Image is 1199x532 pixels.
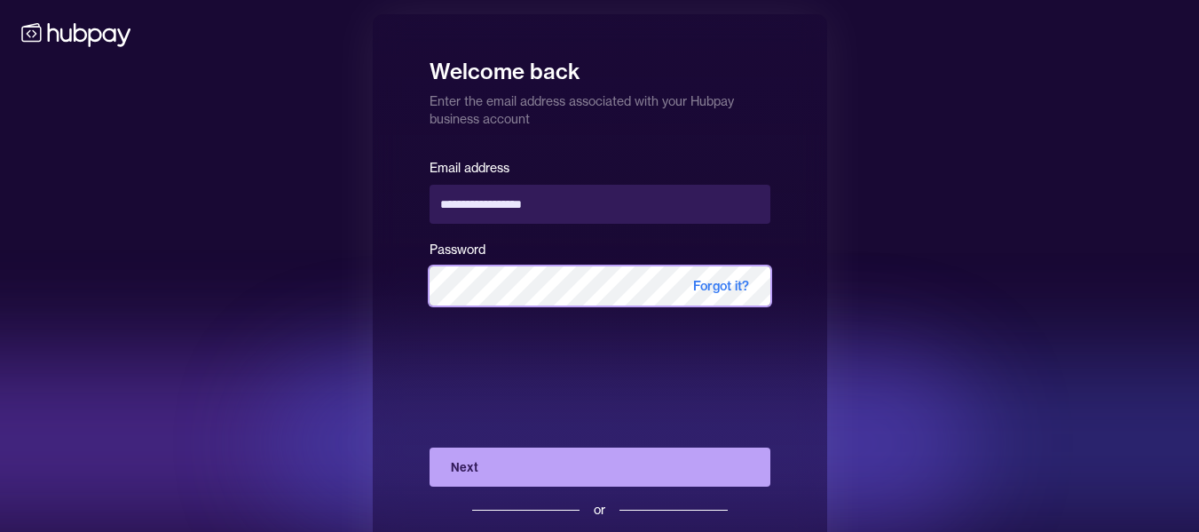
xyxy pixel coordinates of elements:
[672,266,770,306] span: Forgot it?
[430,46,770,85] h1: Welcome back
[430,448,770,487] button: Next
[430,242,485,258] label: Password
[430,85,770,128] p: Enter the email address associated with your Hubpay business account
[430,160,509,176] label: Email address
[594,501,605,519] div: or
